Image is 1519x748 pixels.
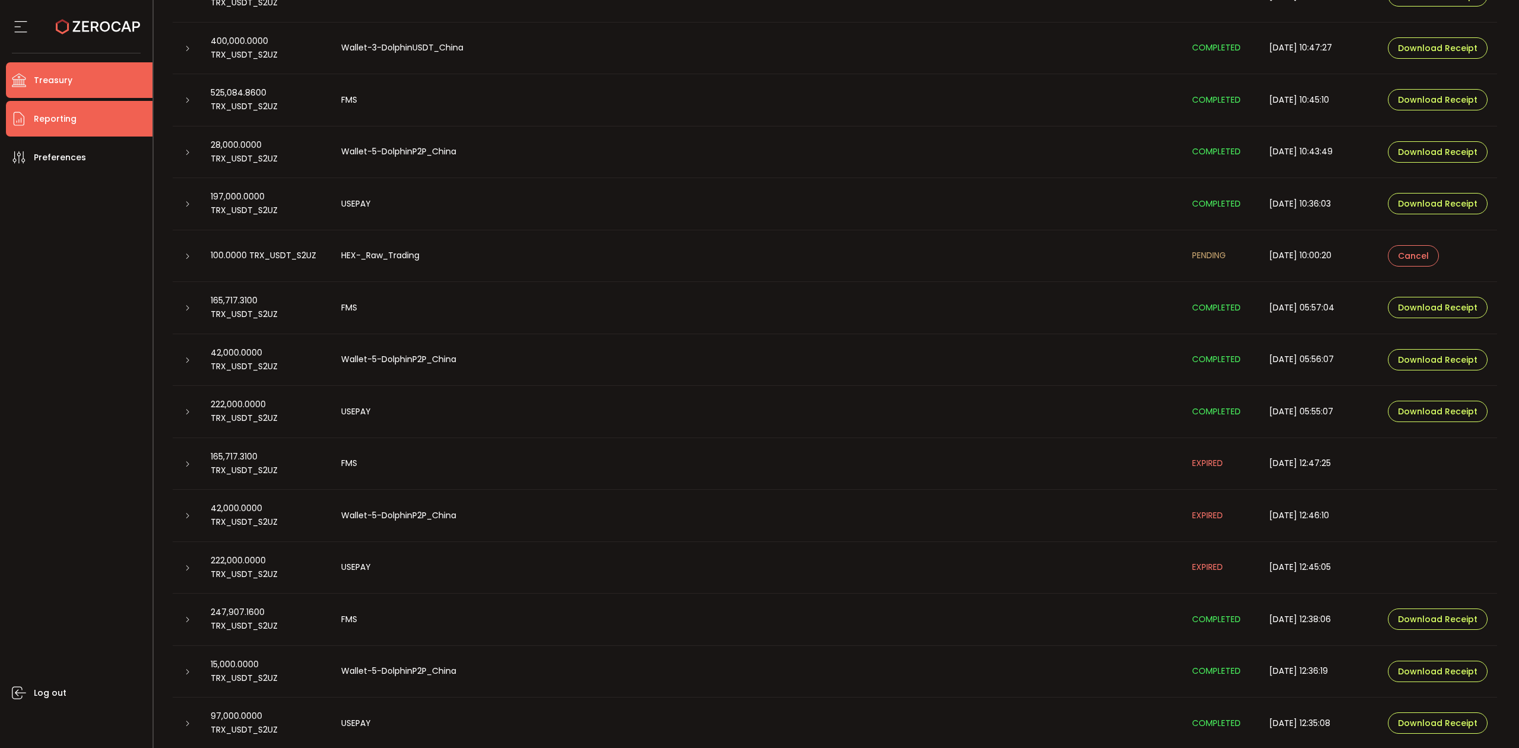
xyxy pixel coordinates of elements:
[201,709,332,737] div: 97,000.0000 TRX_USDT_S2UZ
[332,560,1183,574] div: USEPAY
[1260,509,1378,522] div: [DATE] 12:46:10
[201,249,332,262] div: 100.0000 TRX_USDT_S2UZ
[1192,613,1241,625] span: COMPLETED
[201,86,332,113] div: 525,084.8600 TRX_USDT_S2UZ
[332,405,1183,419] div: USEPAY
[1388,297,1488,318] button: Download Receipt
[201,346,332,373] div: 42,000.0000 TRX_USDT_S2UZ
[201,658,332,685] div: 15,000.0000 TRX_USDT_S2UZ
[1388,193,1488,214] button: Download Receipt
[1460,691,1519,748] iframe: Chat Widget
[332,145,1183,159] div: Wallet-5-DolphinP2P_China
[1260,613,1378,626] div: [DATE] 12:38:06
[1398,44,1477,52] span: Download Receipt
[332,249,1183,262] div: HEX-_Raw_Trading
[34,149,86,166] span: Preferences
[34,72,72,89] span: Treasury
[1388,712,1488,734] button: Download Receipt
[332,457,1183,470] div: FMS
[34,110,77,128] span: Reporting
[1192,145,1241,157] span: COMPLETED
[201,502,332,529] div: 42,000.0000 TRX_USDT_S2UZ
[1260,717,1378,730] div: [DATE] 12:35:08
[1260,301,1378,315] div: [DATE] 05:57:04
[1192,717,1241,729] span: COMPLETED
[1388,608,1488,630] button: Download Receipt
[1260,560,1378,574] div: [DATE] 12:45:05
[1388,141,1488,163] button: Download Receipt
[201,294,332,321] div: 165,717.3100 TRX_USDT_S2UZ
[1192,249,1226,261] span: PENDING
[34,684,66,702] span: Log out
[201,138,332,166] div: 28,000.0000 TRX_USDT_S2UZ
[1398,719,1477,727] span: Download Receipt
[1388,89,1488,110] button: Download Receipt
[1260,353,1378,366] div: [DATE] 05:56:07
[201,398,332,425] div: 222,000.0000 TRX_USDT_S2UZ
[201,554,332,581] div: 222,000.0000 TRX_USDT_S2UZ
[1398,252,1429,260] span: Cancel
[1398,667,1477,676] span: Download Receipt
[1388,37,1488,59] button: Download Receipt
[1398,199,1477,208] span: Download Receipt
[1260,93,1378,107] div: [DATE] 10:45:10
[1192,94,1241,106] span: COMPLETED
[332,717,1183,730] div: USEPAY
[1388,245,1439,267] button: Cancel
[1260,145,1378,159] div: [DATE] 10:43:49
[1192,665,1241,677] span: COMPLETED
[1398,615,1477,623] span: Download Receipt
[332,197,1183,211] div: USEPAY
[1192,561,1223,573] span: EXPIRED
[1398,407,1477,416] span: Download Receipt
[332,353,1183,366] div: Wallet-5-DolphinP2P_China
[1398,148,1477,156] span: Download Receipt
[1388,401,1488,422] button: Download Receipt
[1192,405,1241,417] span: COMPLETED
[1260,41,1378,55] div: [DATE] 10:47:27
[201,34,332,62] div: 400,000.0000 TRX_USDT_S2UZ
[1192,509,1223,521] span: EXPIRED
[201,190,332,217] div: 197,000.0000 TRX_USDT_S2UZ
[332,93,1183,107] div: FMS
[1260,249,1378,262] div: [DATE] 10:00:20
[332,509,1183,522] div: Wallet-5-DolphinP2P_China
[1388,349,1488,370] button: Download Receipt
[1192,42,1241,53] span: COMPLETED
[1192,353,1241,365] span: COMPLETED
[332,664,1183,678] div: Wallet-5-DolphinP2P_China
[1260,664,1378,678] div: [DATE] 12:36:19
[1192,198,1241,210] span: COMPLETED
[201,450,332,477] div: 165,717.3100 TRX_USDT_S2UZ
[332,613,1183,626] div: FMS
[1388,661,1488,682] button: Download Receipt
[1398,96,1477,104] span: Download Receipt
[332,301,1183,315] div: FMS
[1260,405,1378,419] div: [DATE] 05:55:07
[332,41,1183,55] div: Wallet-3-DolphinUSDT_China
[1260,197,1378,211] div: [DATE] 10:36:03
[201,606,332,633] div: 247,907.1600 TRX_USDT_S2UZ
[1398,303,1477,312] span: Download Receipt
[1192,302,1241,313] span: COMPLETED
[1192,457,1223,469] span: EXPIRED
[1398,356,1477,364] span: Download Receipt
[1260,457,1378,470] div: [DATE] 12:47:25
